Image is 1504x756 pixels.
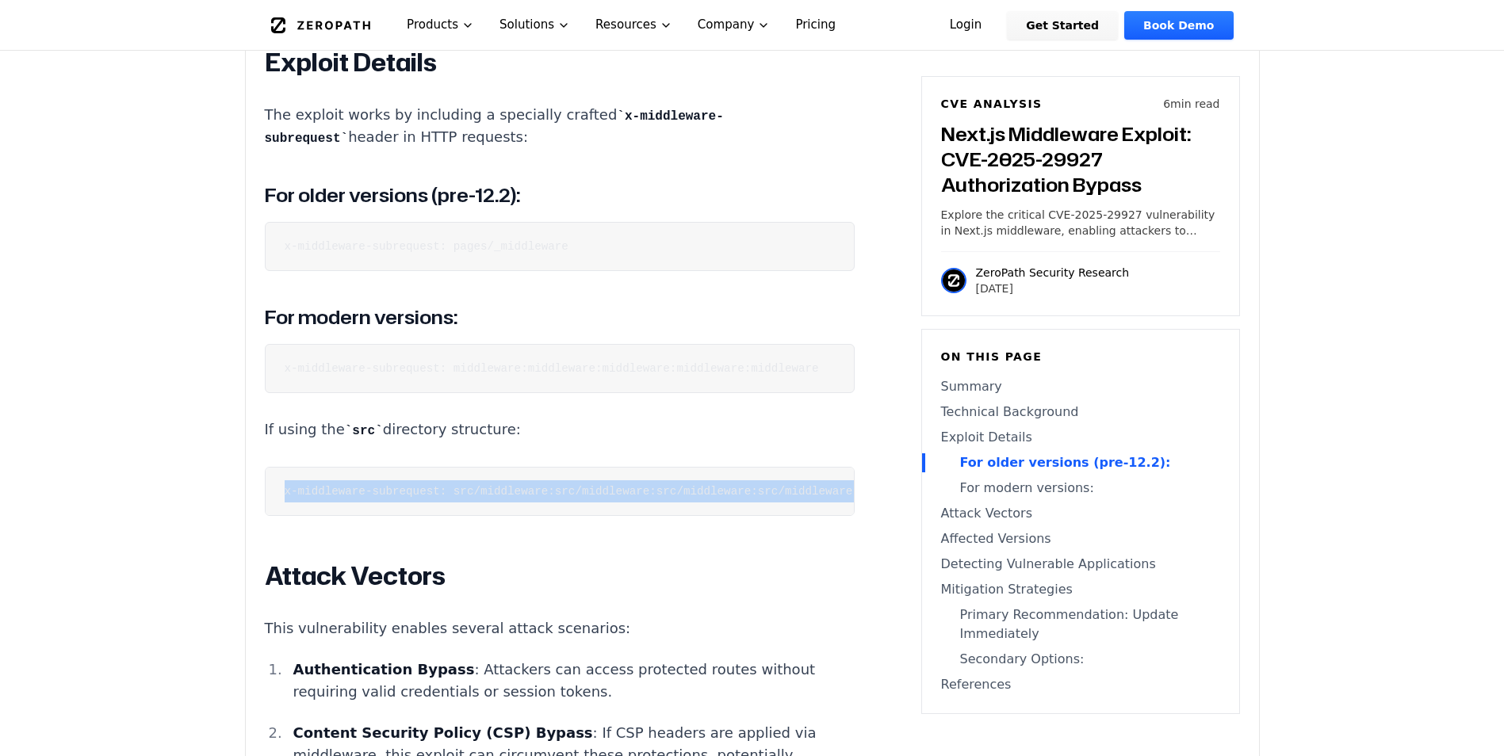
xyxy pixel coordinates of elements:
[941,377,1220,396] a: Summary
[265,617,855,640] p: This vulnerability enables several attack scenarios:
[941,580,1220,599] a: Mitigation Strategies
[345,424,383,438] code: src
[293,661,474,678] strong: Authentication Bypass
[265,560,855,592] h2: Attack Vectors
[293,724,592,741] strong: Content Security Policy (CSP) Bypass
[941,428,1220,447] a: Exploit Details
[265,47,855,78] h2: Exploit Details
[941,207,1220,239] p: Explore the critical CVE-2025-29927 vulnerability in Next.js middleware, enabling attackers to by...
[1124,11,1233,40] a: Book Demo
[976,265,1130,281] p: ZeroPath Security Research
[941,555,1220,574] a: Detecting Vulnerable Applications
[941,529,1220,548] a: Affected Versions
[1007,11,1118,40] a: Get Started
[1163,96,1219,112] p: 6 min read
[265,104,855,150] p: The exploit works by including a specially crafted header in HTTP requests:
[265,418,855,441] p: If using the directory structure:
[941,403,1220,422] a: Technical Background
[941,96,1043,112] h6: CVE Analysis
[293,659,854,703] p: : Attackers can access protected routes without requiring valid credentials or session tokens.
[976,281,1130,296] p: [DATE]
[285,485,955,498] code: x-middleware-subrequest: src/middleware:src/middleware:src/middleware:src/middleware:src/middleware
[941,453,1220,472] a: For older versions (pre-12.2):
[285,362,819,375] code: x-middleware-subrequest: middleware:middleware:middleware:middleware:middleware
[941,479,1220,498] a: For modern versions:
[941,650,1220,669] a: Secondary Options:
[285,240,568,253] code: x-middleware-subrequest: pages/_middleware
[941,121,1220,197] h3: Next.js Middleware Exploit: CVE-2025-29927 Authorization Bypass
[941,268,966,293] img: ZeroPath Security Research
[265,181,855,209] h3: For older versions (pre-12.2):
[941,349,1220,365] h6: On this page
[941,605,1220,643] a: Primary Recommendation: Update Immediately
[931,11,1001,40] a: Login
[941,504,1220,523] a: Attack Vectors
[265,303,855,331] h3: For modern versions:
[941,675,1220,694] a: References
